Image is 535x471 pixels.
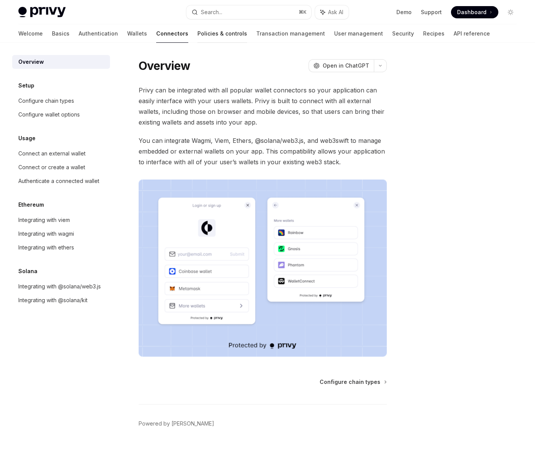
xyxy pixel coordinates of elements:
[18,243,74,252] div: Integrating with ethers
[454,24,490,43] a: API reference
[18,163,85,172] div: Connect or create a wallet
[18,149,86,158] div: Connect an external wallet
[12,55,110,69] a: Overview
[52,24,70,43] a: Basics
[504,6,517,18] button: Toggle dark mode
[423,24,444,43] a: Recipes
[323,62,369,70] span: Open in ChatGPT
[392,24,414,43] a: Security
[18,296,87,305] div: Integrating with @solana/kit
[12,108,110,121] a: Configure wallet options
[12,280,110,293] a: Integrating with @solana/web3.js
[156,24,188,43] a: Connectors
[18,134,36,143] h5: Usage
[139,180,387,357] img: Connectors3
[18,57,44,66] div: Overview
[320,378,380,386] span: Configure chain types
[18,176,99,186] div: Authenticate a connected wallet
[18,24,43,43] a: Welcome
[12,174,110,188] a: Authenticate a connected wallet
[139,85,387,128] span: Privy can be integrated with all popular wallet connectors so your application can easily interfa...
[299,9,307,15] span: ⌘ K
[18,7,66,18] img: light logo
[18,267,37,276] h5: Solana
[396,8,412,16] a: Demo
[12,213,110,227] a: Integrating with viem
[18,110,80,119] div: Configure wallet options
[139,135,387,167] span: You can integrate Wagmi, Viem, Ethers, @solana/web3.js, and web3swift to manage embedded or exter...
[421,8,442,16] a: Support
[18,215,70,225] div: Integrating with viem
[79,24,118,43] a: Authentication
[197,24,247,43] a: Policies & controls
[18,96,74,105] div: Configure chain types
[18,282,101,291] div: Integrating with @solana/web3.js
[315,5,349,19] button: Ask AI
[256,24,325,43] a: Transaction management
[18,200,44,209] h5: Ethereum
[451,6,498,18] a: Dashboard
[12,160,110,174] a: Connect or create a wallet
[309,59,374,72] button: Open in ChatGPT
[12,293,110,307] a: Integrating with @solana/kit
[18,81,34,90] h5: Setup
[139,59,190,73] h1: Overview
[139,420,214,427] a: Powered by [PERSON_NAME]
[12,94,110,108] a: Configure chain types
[127,24,147,43] a: Wallets
[201,8,222,17] div: Search...
[320,378,386,386] a: Configure chain types
[328,8,343,16] span: Ask AI
[334,24,383,43] a: User management
[186,5,311,19] button: Search...⌘K
[12,241,110,254] a: Integrating with ethers
[18,229,74,238] div: Integrating with wagmi
[457,8,487,16] span: Dashboard
[12,147,110,160] a: Connect an external wallet
[12,227,110,241] a: Integrating with wagmi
